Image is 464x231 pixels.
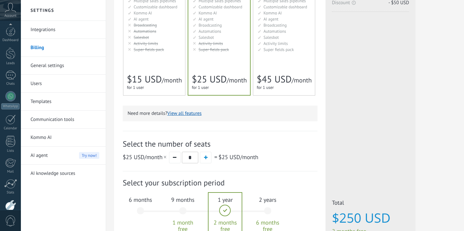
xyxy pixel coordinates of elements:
[199,16,213,22] span: AI agent
[123,153,167,161] span: /month
[263,22,287,28] span: Broadcasting
[31,165,99,183] a: AI knowledge sources
[332,199,409,208] span: Total
[31,147,99,165] a: AI agent Try now!
[31,129,99,147] a: Kommo AI
[127,73,162,85] span: $15 USD
[263,10,282,16] span: Kommo AI
[291,76,312,84] span: /month
[134,29,156,34] span: Automations
[263,4,307,10] span: Customizable dashboard
[1,38,20,42] div: Dashboard
[21,21,106,39] li: Integrations
[219,153,258,161] span: /month
[21,57,106,75] li: General settings
[227,76,247,84] span: /month
[31,57,99,75] a: General settings
[123,196,158,203] span: 6 months
[4,14,16,18] span: Account
[1,170,20,174] div: Mail
[21,39,106,57] li: Billing
[134,16,148,22] span: AI agent
[167,110,202,116] button: View all features
[214,153,217,161] span: =
[134,41,158,46] span: Activity limits
[128,110,313,116] p: Need more details?
[199,4,242,10] span: Customizable dashboard
[199,22,222,28] span: Broadcasting
[257,85,274,90] span: for 1 user
[31,21,99,39] a: Integrations
[134,35,149,40] span: Salesbot
[21,75,106,93] li: Users
[31,39,99,57] a: Billing
[31,75,99,93] a: Users
[192,73,227,85] span: $25 USD
[21,147,106,165] li: AI agent
[263,47,294,52] span: Super fields pack
[199,29,221,34] span: Automations
[31,111,99,129] a: Communication tools
[21,129,106,147] li: Kommo AI
[1,61,20,65] div: Leads
[21,111,106,129] li: Communication tools
[123,139,317,149] span: Select the number of seats
[263,35,279,40] span: Salesbot
[263,41,288,46] span: Activity limits
[332,211,409,225] span: $250 USD
[199,10,217,16] span: Kommo AI
[1,149,20,153] div: Lists
[123,153,144,161] span: $25 USD
[21,165,106,182] li: AI knowledge sources
[162,76,182,84] span: /month
[250,196,285,203] span: 2 years
[199,41,223,46] span: Activity limits
[79,152,99,159] span: Try now!
[192,85,209,90] span: for 1 user
[31,147,48,165] span: AI agent
[257,73,291,85] span: $45 USD
[199,47,229,52] span: Super fields pack
[127,85,144,90] span: for 1 user
[199,35,214,40] span: Salesbot
[31,93,99,111] a: Templates
[134,47,164,52] span: Super fields pack
[1,103,20,109] div: WhatsApp
[1,191,20,195] div: Stats
[134,10,152,16] span: Kommo AI
[123,178,317,188] span: Select your subscription period
[219,153,240,161] span: $25 USD
[208,196,243,203] span: 1 year
[263,29,286,34] span: Automations
[21,93,106,111] li: Templates
[134,4,177,10] span: Customizable dashboard
[1,82,20,86] div: Chats
[263,16,278,22] span: AI agent
[1,126,20,131] div: Calendar
[165,196,200,203] span: 9 months
[134,22,157,28] span: Broadcasting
